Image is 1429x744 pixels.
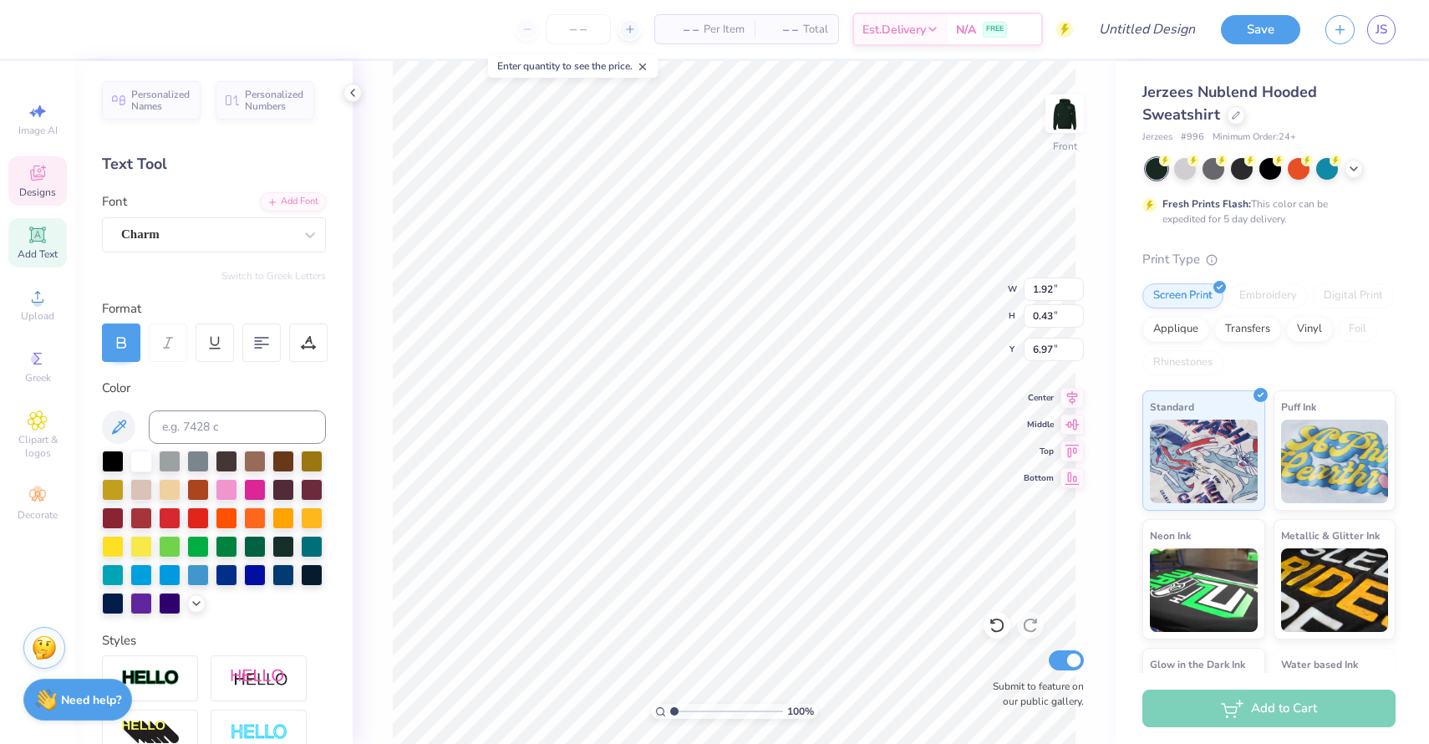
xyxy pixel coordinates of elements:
span: # 996 [1181,130,1204,145]
div: Rhinestones [1142,350,1223,375]
span: Middle [1024,419,1054,431]
span: Greek [25,371,51,385]
label: Font [102,192,127,211]
input: Untitled Design [1086,13,1208,46]
span: Image AI [18,124,58,137]
div: Color [102,379,326,398]
div: Foil [1338,317,1377,342]
span: Standard [1150,398,1194,415]
span: Neon Ink [1150,527,1191,544]
img: Neon Ink [1150,548,1258,632]
span: 100 % [787,704,814,719]
div: Add Font [260,192,326,211]
span: Water based Ink [1281,655,1358,673]
div: Enter quantity to see the price. [488,54,658,78]
strong: Fresh Prints Flash: [1162,197,1251,211]
div: Embroidery [1228,283,1308,308]
span: Center [1024,392,1054,404]
span: Clipart & logos [8,433,67,460]
span: – – [665,21,699,38]
img: Standard [1150,420,1258,503]
img: Stroke [121,669,180,688]
div: Front [1053,139,1077,154]
div: Format [102,299,328,318]
strong: Need help? [61,692,121,708]
div: Transfers [1214,317,1281,342]
button: Switch to Greek Letters [221,269,326,283]
span: Metallic & Glitter Ink [1281,527,1380,544]
span: N/A [956,21,976,38]
span: Personalized Numbers [245,89,304,112]
span: Bottom [1024,472,1054,484]
div: This color can be expedited for 5 day delivery. [1162,196,1368,227]
div: Screen Print [1142,283,1223,308]
span: FREE [986,23,1004,35]
img: Negative Space [230,723,288,742]
img: Puff Ink [1281,420,1389,503]
span: Jerzees [1142,130,1172,145]
span: Designs [19,186,56,199]
span: Puff Ink [1281,398,1316,415]
div: Text Tool [102,153,326,176]
img: Metallic & Glitter Ink [1281,548,1389,632]
img: Shadow [230,668,288,689]
span: Decorate [18,508,58,522]
div: Styles [102,631,326,650]
span: Top [1024,446,1054,457]
span: Est. Delivery [862,21,926,38]
span: Per Item [704,21,745,38]
input: e.g. 7428 c [149,410,326,444]
span: Glow in the Dark Ink [1150,655,1245,673]
img: Front [1048,97,1081,130]
div: Vinyl [1286,317,1333,342]
span: Total [803,21,828,38]
span: JS [1376,20,1387,39]
button: Save [1221,15,1300,44]
span: Jerzees Nublend Hooded Sweatshirt [1142,82,1317,125]
input: – – [546,14,611,44]
div: Applique [1142,317,1209,342]
span: – – [765,21,798,38]
a: JS [1367,15,1396,44]
div: Digital Print [1313,283,1394,308]
span: Minimum Order: 24 + [1213,130,1296,145]
span: Add Text [18,247,58,261]
span: Upload [21,309,54,323]
label: Submit to feature on our public gallery. [984,679,1084,709]
span: Personalized Names [131,89,191,112]
div: Print Type [1142,250,1396,269]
